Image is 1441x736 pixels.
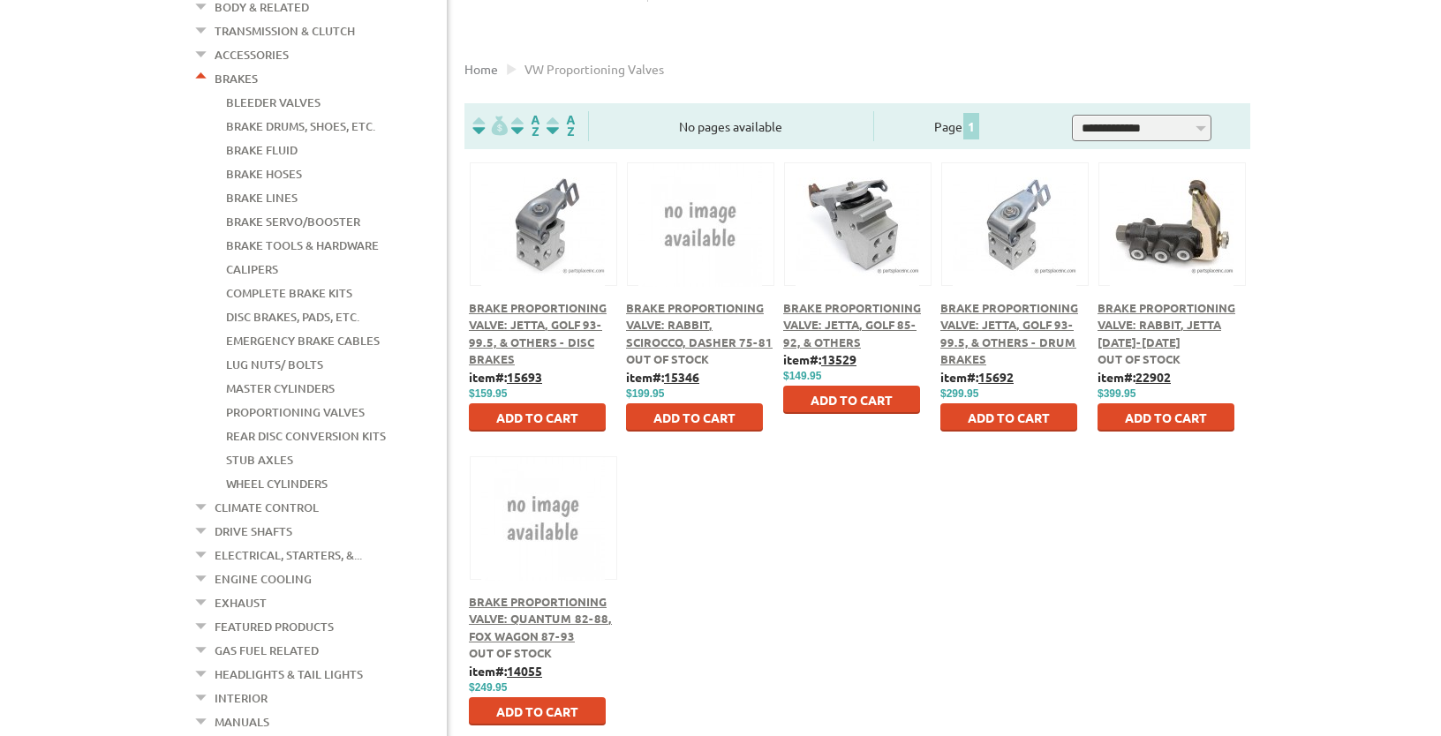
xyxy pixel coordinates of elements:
div: Page [873,111,1041,141]
a: Headlights & Tail Lights [215,663,363,686]
a: Gas Fuel Related [215,639,319,662]
img: Sort by Headline [508,116,543,136]
u: 15346 [664,369,699,385]
a: Brake Lines [226,186,298,209]
a: Exhaust [215,591,267,614]
span: $159.95 [469,387,507,400]
span: Add to Cart [811,392,893,408]
span: Add to Cart [968,409,1050,425]
span: Add to Cart [496,409,578,425]
button: Add to Cart [783,386,920,414]
u: 13529 [821,351,856,367]
a: Brake Proportioning Valve: Quantum 82-88, Fox Wagon 87-93 [469,594,612,643]
span: 1 [963,113,979,139]
button: Add to Cart [940,403,1077,432]
span: $299.95 [940,387,978,400]
a: Featured Products [215,615,334,638]
u: 15692 [978,369,1014,385]
a: Drive Shafts [215,520,292,543]
u: 14055 [507,663,542,679]
a: Rear Disc Conversion Kits [226,424,386,447]
a: Disc Brakes, Pads, Etc. [226,305,359,328]
u: 22902 [1135,369,1171,385]
a: Engine Cooling [215,567,312,590]
span: $249.95 [469,681,507,694]
a: Calipers [226,258,278,281]
a: Transmission & Clutch [215,19,355,42]
a: Brake Proportioning Valve: Jetta, Golf 93-99.5, & Others - Drum Brakes [940,300,1078,367]
a: Master Cylinders [226,377,335,400]
a: Brake Proportioning Valve: Rabbit, Scirocco, Dasher 75-81 [626,300,773,349]
span: Out of stock [626,351,709,366]
a: Stub Axles [226,448,293,471]
a: Manuals [215,710,269,733]
a: Bleeder Valves [226,91,321,114]
button: Add to Cart [626,403,763,432]
b: item#: [469,663,542,679]
img: filterpricelow.svg [472,116,508,136]
a: Home [464,61,498,77]
b: item#: [469,369,542,385]
div: No pages available [589,117,873,136]
span: Out of stock [1098,351,1181,366]
a: Brake Proportioning Valve: Jetta, Golf 85-92, & Others [783,300,921,349]
span: $149.95 [783,370,821,382]
a: Wheel Cylinders [226,472,328,495]
a: Brake Hoses [226,162,302,185]
a: Brake Servo/Booster [226,210,360,233]
button: Add to Cart [469,403,606,432]
u: 15693 [507,369,542,385]
a: Brake Fluid [226,139,298,161]
a: Emergency Brake Cables [226,329,380,352]
a: Proportioning Valves [226,401,365,424]
a: Brake Proportioning Valve: Rabbit, Jetta [DATE]-[DATE] [1098,300,1235,349]
span: $199.95 [626,387,664,400]
span: Add to Cart [653,409,736,425]
span: $399.95 [1098,387,1135,400]
a: Brake Drums, Shoes, Etc. [226,115,375,138]
button: Add to Cart [469,697,606,725]
span: Out of stock [469,645,552,660]
b: item#: [940,369,1014,385]
span: VW proportioning valves [524,61,664,77]
a: Complete Brake Kits [226,282,352,304]
a: Climate Control [215,496,319,519]
b: item#: [626,369,699,385]
a: Lug Nuts/ Bolts [226,353,323,376]
b: item#: [1098,369,1171,385]
a: Interior [215,687,268,710]
a: Electrical, Starters, &... [215,544,362,567]
b: item#: [783,351,856,367]
a: Accessories [215,43,289,66]
button: Add to Cart [1098,403,1234,432]
a: Brake Tools & Hardware [226,234,379,257]
a: Brakes [215,67,258,90]
a: Brake Proportioning Valve: Jetta, Golf 93-99.5, & Others - Disc Brakes [469,300,607,367]
img: Sort by Sales Rank [543,116,578,136]
span: Add to Cart [496,703,578,719]
span: Add to Cart [1125,409,1207,425]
